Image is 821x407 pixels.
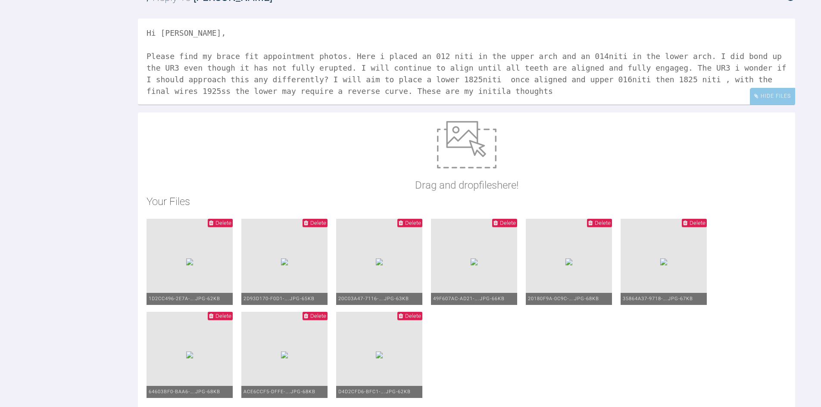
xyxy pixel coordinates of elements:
img: 8fe16b55-a0fb-41c7-bc8c-1e9c9e3d9453 [565,258,572,265]
span: Delete [595,220,611,226]
textarea: Hi [PERSON_NAME], Please find my brace fit appointment photos. Here i placed an 012 niti in the u... [138,19,795,105]
img: 0574c5f6-6e46-4e61-b409-4b6105cb4dc3 [186,258,193,265]
span: Delete [405,313,421,319]
img: 0ba14a25-8584-4f9a-9472-d70c1510623d [376,351,383,358]
span: 1d2cc496-2e7a-….JPG - 62KB [149,296,220,301]
img: b71430a9-28d0-4559-ae14-dc935bae2f11 [376,258,383,265]
span: d4d2cfd6-bfc1-….JPG - 62KB [338,389,411,395]
h2: Your Files [147,193,787,210]
img: 17e5f2e1-4a63-4ce4-a535-b26fa2ace671 [281,258,288,265]
span: 49f607ac-ad21-….JPG - 66KB [433,296,505,301]
img: 663d418b-f85d-4c0a-bb58-c52076b0d332 [186,351,193,358]
span: Delete [405,220,421,226]
span: Delete [215,220,231,226]
span: ace6ccf5-dffe-….JPG - 68KB [243,389,315,395]
div: Hide Files [750,88,795,105]
span: 2d93d170-f0d1-….JPG - 65KB [243,296,315,301]
p: Drag and drop files here! [415,177,518,193]
span: Delete [310,220,326,226]
span: Delete [500,220,516,226]
span: 20180f9a-0c9c-….JPG - 68KB [528,296,599,301]
img: 80b9ea8a-5c27-44c0-a810-0e997191f2e3 [660,258,667,265]
span: 64603bf0-baa6-….JPG - 68KB [149,389,220,395]
img: c8815821-5561-4f2c-8235-2fe48590729f [281,351,288,358]
img: c43487e3-dc69-464a-8577-87d0d789372c [471,258,478,265]
span: 35864a37-9718-….JPG - 67KB [623,296,693,301]
span: Delete [215,313,231,319]
span: Delete [690,220,705,226]
span: 20c03a47-7116-….JPG - 63KB [338,296,409,301]
span: Delete [310,313,326,319]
